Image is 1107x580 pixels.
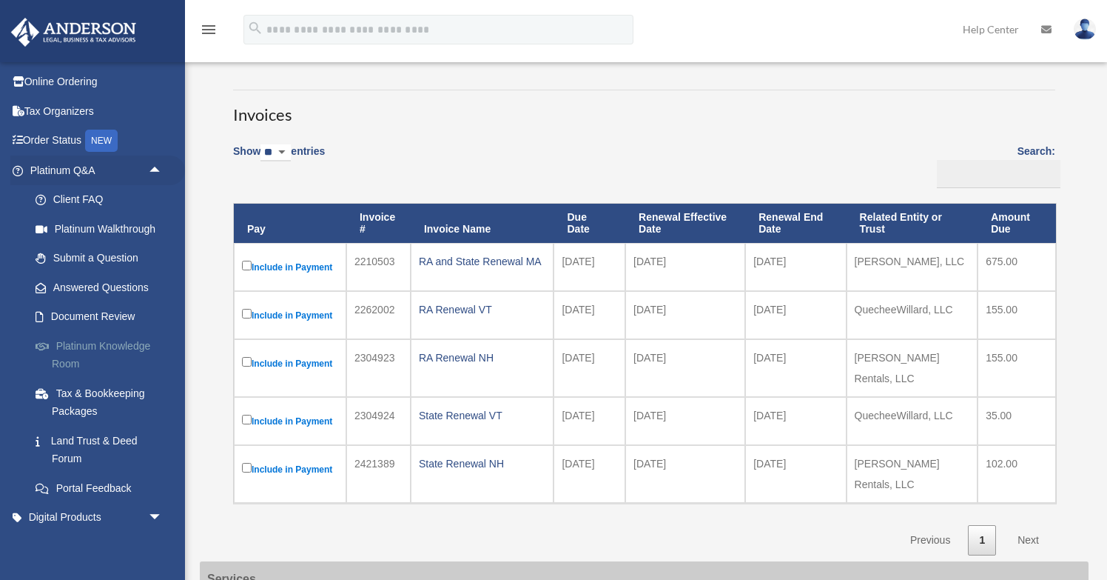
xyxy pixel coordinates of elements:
[978,291,1056,339] td: 155.00
[233,142,325,176] label: Show entries
[346,243,411,291] td: 2210503
[200,26,218,39] a: menu
[346,339,411,397] td: 2304923
[242,412,338,430] label: Include in Payment
[21,214,185,244] a: Platinum Walkthrough
[978,339,1056,397] td: 155.00
[419,453,546,474] div: State Renewal NH
[234,204,346,244] th: Pay: activate to sort column descending
[625,243,745,291] td: [DATE]
[978,204,1056,244] th: Amount Due: activate to sort column ascending
[847,445,978,503] td: [PERSON_NAME] Rentals, LLC
[553,204,625,244] th: Due Date: activate to sort column ascending
[847,243,978,291] td: [PERSON_NAME], LLC
[932,142,1055,188] label: Search:
[10,126,185,156] a: Order StatusNEW
[847,291,978,339] td: QuecheeWillard, LLC
[21,185,185,215] a: Client FAQ
[242,309,252,319] input: Include in Payment
[411,204,554,244] th: Invoice Name: activate to sort column ascending
[625,204,745,244] th: Renewal Effective Date: activate to sort column ascending
[7,18,141,47] img: Anderson Advisors Platinum Portal
[745,204,846,244] th: Renewal End Date: activate to sort column ascending
[1074,19,1096,40] img: User Pic
[242,354,338,373] label: Include in Payment
[21,331,185,379] a: Platinum Knowledge Room
[625,339,745,397] td: [DATE]
[346,445,411,503] td: 2421389
[242,357,252,367] input: Include in Payment
[21,379,185,426] a: Tax & Bookkeeping Packages
[419,405,546,426] div: State Renewal VT
[625,445,745,503] td: [DATE]
[10,67,185,97] a: Online Ordering
[242,306,338,324] label: Include in Payment
[745,397,846,445] td: [DATE]
[419,251,546,272] div: RA and State Renewal MA
[553,445,625,503] td: [DATE]
[745,243,846,291] td: [DATE]
[21,273,185,302] a: Answered Questions
[10,96,185,126] a: Tax Organizers
[346,291,411,339] td: 2262002
[553,339,625,397] td: [DATE]
[247,20,263,36] i: search
[148,503,178,533] span: arrow_drop_down
[85,130,118,152] div: NEW
[242,261,252,270] input: Include in Payment
[260,144,291,161] select: Showentries
[346,204,411,244] th: Invoice #: activate to sort column ascending
[937,160,1060,188] input: Search:
[978,243,1056,291] td: 675.00
[745,339,846,397] td: [DATE]
[148,156,178,186] span: arrow_drop_up
[10,156,185,185] a: Platinum Q&Aarrow_drop_up
[10,503,185,533] a: Digital Productsarrow_drop_down
[847,204,978,244] th: Related Entity or Trust: activate to sort column ascending
[978,445,1056,503] td: 102.00
[242,415,252,424] input: Include in Payment
[625,291,745,339] td: [DATE]
[21,302,185,332] a: Document Review
[745,445,846,503] td: [DATE]
[553,291,625,339] td: [DATE]
[419,347,546,368] div: RA Renewal NH
[978,397,1056,445] td: 35.00
[242,258,338,276] label: Include in Payment
[847,397,978,445] td: QuecheeWillard, LLC
[242,463,252,473] input: Include in Payment
[346,397,411,445] td: 2304924
[899,525,961,556] a: Previous
[233,90,1055,127] h3: Invoices
[21,244,185,273] a: Submit a Question
[625,397,745,445] td: [DATE]
[553,243,625,291] td: [DATE]
[242,460,338,479] label: Include in Payment
[745,291,846,339] td: [DATE]
[847,339,978,397] td: [PERSON_NAME] Rentals, LLC
[21,473,185,503] a: Portal Feedback
[553,397,625,445] td: [DATE]
[200,21,218,39] i: menu
[419,299,546,320] div: RA Renewal VT
[21,426,185,473] a: Land Trust & Deed Forum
